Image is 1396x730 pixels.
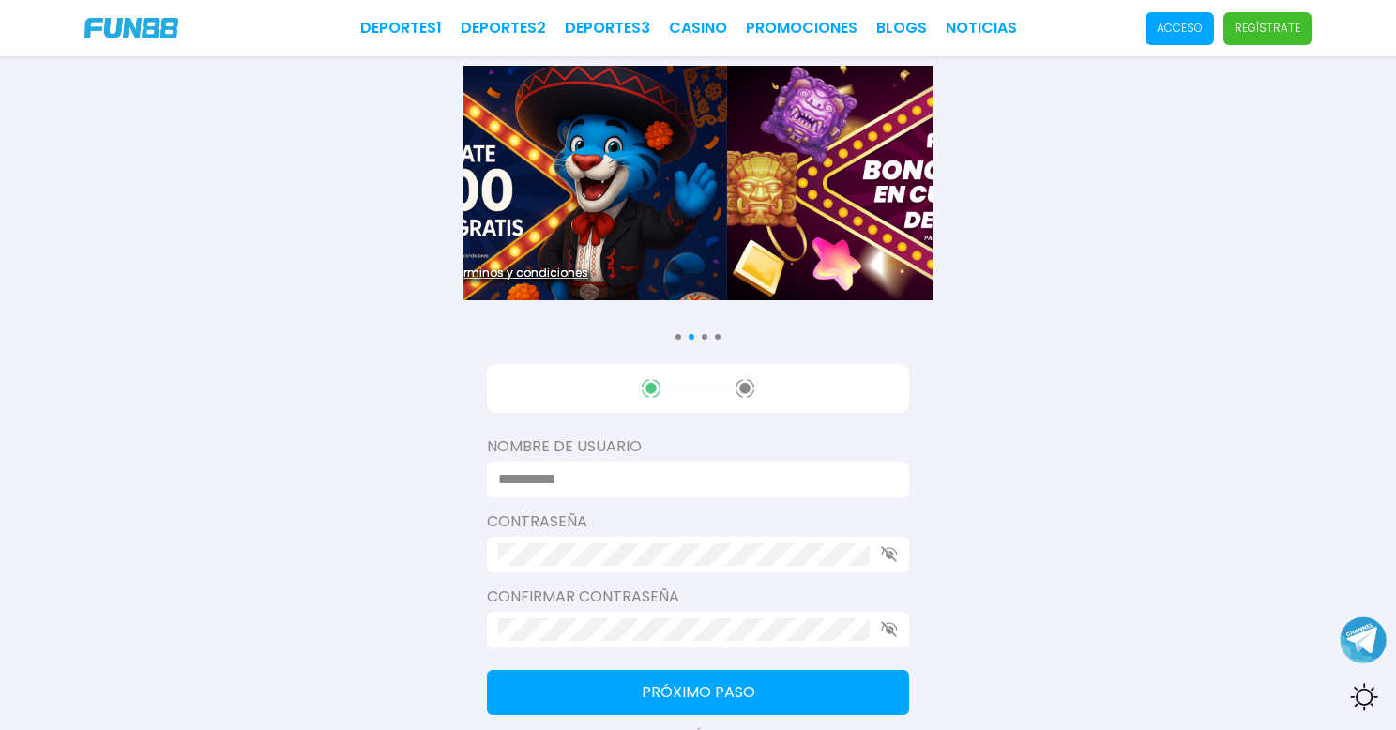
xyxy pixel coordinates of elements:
img: Company Logo [84,18,178,38]
button: Próximo paso [487,670,909,715]
div: Switch theme [1340,674,1387,721]
a: Deportes2 [461,17,546,39]
a: Consulta términos y condiciones [258,265,727,281]
a: Deportes3 [565,17,650,39]
label: Nombre de usuario [487,435,909,458]
button: Join telegram channel [1340,616,1387,664]
a: Deportes1 [360,17,442,39]
a: CASINO [669,17,727,39]
img: Banner [258,66,727,300]
a: NOTICIAS [946,17,1017,39]
a: BLOGS [876,17,927,39]
label: Confirmar contraseña [487,586,909,608]
p: Acceso [1157,20,1203,37]
a: Promociones [746,17,857,39]
p: Regístrate [1235,20,1300,37]
label: Contraseña [487,510,909,533]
